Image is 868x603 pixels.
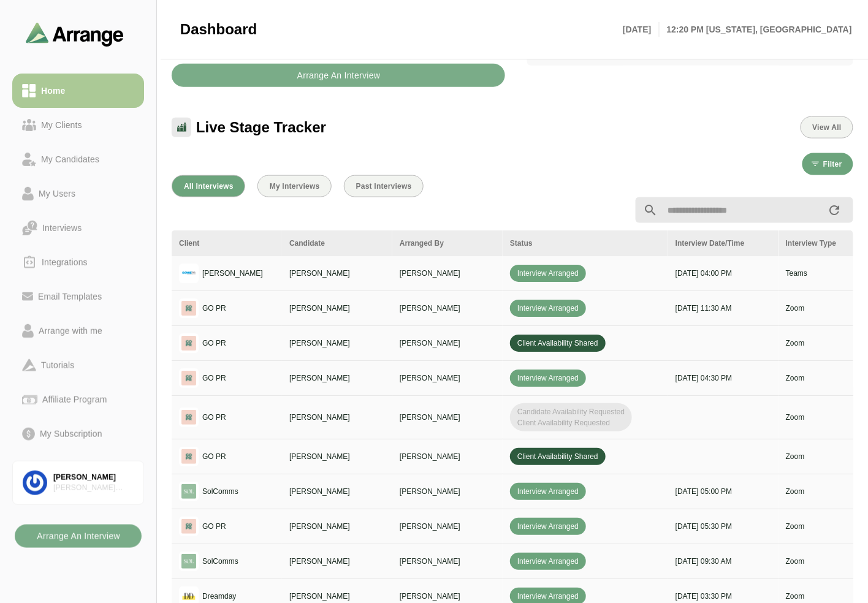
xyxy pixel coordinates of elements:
div: My Users [34,186,80,201]
p: [DATE] 04:00 PM [676,268,771,279]
button: Past Interviews [344,175,424,197]
p: GO PR [202,451,226,462]
div: My Subscription [35,427,107,441]
div: Arranged By [400,238,495,249]
div: Client [179,238,275,249]
p: [PERSON_NAME] [400,373,495,384]
p: [PERSON_NAME] [289,268,385,279]
span: Interview Arranged [510,300,586,317]
div: Email Templates [33,289,107,304]
img: logo [179,408,199,427]
span: Interview Arranged [510,370,586,387]
a: Interviews [12,211,144,245]
span: My Interviews [269,182,320,191]
span: Past Interviews [356,182,412,191]
p: GO PR [202,412,226,423]
p: Dreamday [202,591,236,602]
div: Status [510,238,661,249]
span: Interview Arranged [510,518,586,535]
span: Dashboard [180,20,257,39]
div: Affiliate Program [37,392,112,407]
div: My Candidates [36,152,104,167]
p: [PERSON_NAME] [400,591,495,602]
a: Affiliate Program [12,382,144,417]
p: SolComms [202,556,238,567]
a: My Clients [12,108,144,142]
p: [PERSON_NAME] [400,486,495,497]
a: [PERSON_NAME][PERSON_NAME] Associates [12,461,144,505]
p: [PERSON_NAME] [289,556,385,567]
div: [PERSON_NAME] [53,472,134,483]
span: Client Availability Shared [510,448,606,465]
img: logo [179,264,199,283]
img: logo [179,517,199,536]
div: Candidate [289,238,385,249]
p: [PERSON_NAME] [289,451,385,462]
p: [PERSON_NAME] [289,521,385,532]
p: [DATE] 05:00 PM [676,486,771,497]
p: [PERSON_NAME] [400,556,495,567]
span: Client Availability Shared [510,335,606,352]
img: logo [179,482,199,501]
p: GO PR [202,521,226,532]
a: Tutorials [12,348,144,382]
span: All Interviews [183,182,234,191]
p: [DATE] 04:30 PM [676,373,771,384]
p: GO PR [202,373,226,384]
button: View All [801,116,853,138]
p: [DATE] 05:30 PM [676,521,771,532]
span: View All [812,123,842,132]
b: Arrange An Interview [36,525,120,548]
span: Interview Arranged [510,483,586,500]
div: Arrange with me [34,324,107,338]
p: GO PR [202,303,226,314]
div: Tutorials [36,358,79,373]
p: [PERSON_NAME] [289,591,385,602]
button: My Interviews [257,175,332,197]
a: Integrations [12,245,144,279]
div: Interview Date/Time [676,238,771,249]
div: Interviews [37,221,86,235]
a: My Subscription [12,417,144,451]
p: [DATE] 09:30 AM [676,556,771,567]
p: [PERSON_NAME] [400,521,495,532]
p: [PERSON_NAME] [400,412,495,423]
span: Filter [823,160,842,169]
p: 12:20 PM [US_STATE], [GEOGRAPHIC_DATA] [660,22,852,37]
p: GO PR [202,338,226,349]
p: [PERSON_NAME] [400,451,495,462]
a: Arrange with me [12,314,144,348]
img: logo [179,368,199,388]
a: Email Templates [12,279,144,314]
p: [DATE] [623,22,659,37]
p: [DATE] 11:30 AM [676,303,771,314]
div: My Clients [36,118,87,132]
a: My Users [12,176,144,211]
p: SolComms [202,486,238,497]
p: [DATE] 03:30 PM [676,591,771,602]
button: Filter [802,153,853,175]
img: arrangeai-name-small-logo.4d2b8aee.svg [26,22,124,46]
p: [PERSON_NAME] [289,303,385,314]
span: Interview Arranged [510,553,586,570]
p: [PERSON_NAME] [400,303,495,314]
span: Live Stage Tracker [196,118,326,137]
button: All Interviews [172,175,245,197]
span: Interview Arranged [510,265,586,282]
p: [PERSON_NAME] [289,338,385,349]
p: [PERSON_NAME] [289,373,385,384]
span: Candidate Availability Requested Client Availability Requested [510,403,632,431]
a: My Candidates [12,142,144,176]
p: [PERSON_NAME] [400,338,495,349]
p: [PERSON_NAME] [202,268,263,279]
div: Home [36,83,70,98]
button: Arrange An Interview [15,525,142,548]
img: logo [179,552,199,571]
button: Arrange An Interview [172,64,505,87]
div: Integrations [37,255,93,270]
p: [PERSON_NAME] [289,486,385,497]
img: logo [179,333,199,353]
img: logo [179,447,199,466]
p: [PERSON_NAME] [289,412,385,423]
div: [PERSON_NAME] Associates [53,483,134,493]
